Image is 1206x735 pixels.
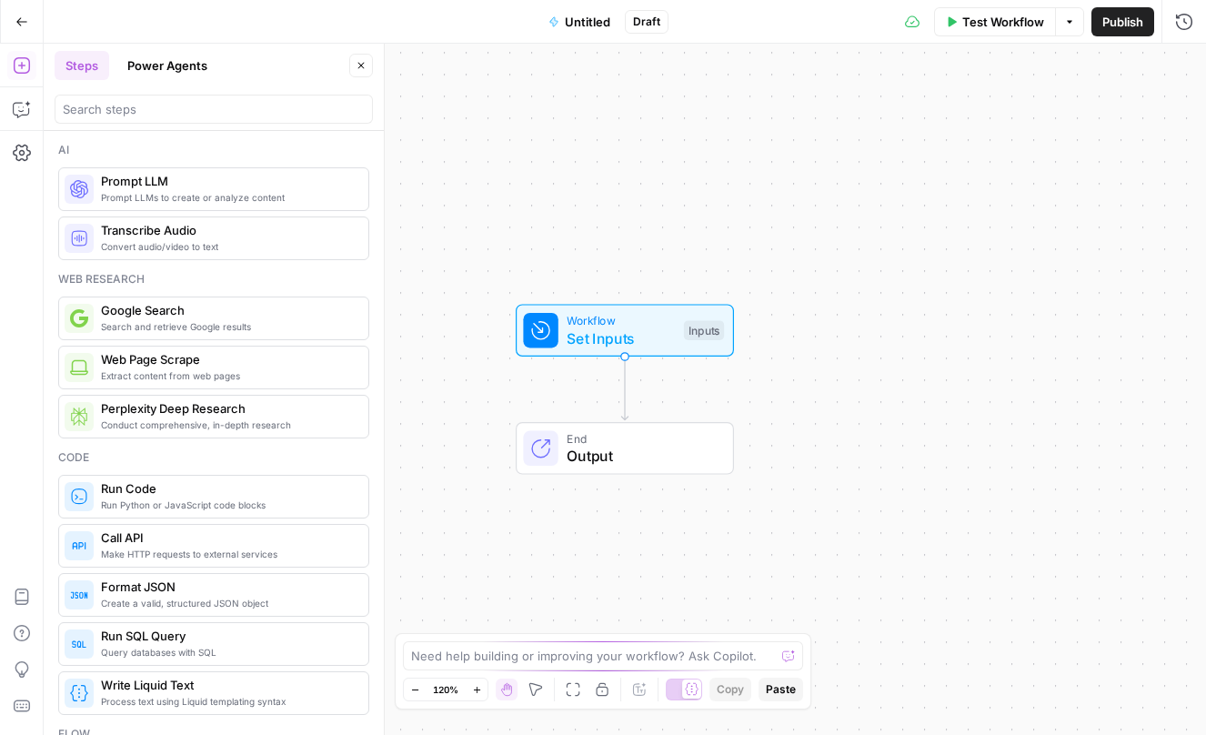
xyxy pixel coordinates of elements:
[567,429,715,447] span: End
[63,100,365,118] input: Search steps
[101,418,354,432] span: Conduct comprehensive, in-depth research
[101,627,354,645] span: Run SQL Query
[567,327,675,349] span: Set Inputs
[567,312,675,329] span: Workflow
[101,694,354,709] span: Process text using Liquid templating syntax
[101,239,354,254] span: Convert audio/video to text
[621,357,628,420] g: Edge from start to end
[433,682,458,697] span: 120%
[101,529,354,547] span: Call API
[101,190,354,205] span: Prompt LLMs to create or analyze content
[684,320,724,340] div: Inputs
[101,399,354,418] span: Perplexity Deep Research
[101,172,354,190] span: Prompt LLM
[116,51,218,80] button: Power Agents
[58,449,369,466] div: Code
[565,13,610,31] span: Untitled
[709,678,751,701] button: Copy
[538,7,621,36] button: Untitled
[1102,13,1143,31] span: Publish
[55,51,109,80] button: Steps
[717,681,744,698] span: Copy
[101,319,354,334] span: Search and retrieve Google results
[101,479,354,498] span: Run Code
[101,645,354,659] span: Query databases with SQL
[101,596,354,610] span: Create a valid, structured JSON object
[962,13,1044,31] span: Test Workflow
[934,7,1055,36] button: Test Workflow
[1091,7,1154,36] button: Publish
[58,142,369,158] div: Ai
[101,676,354,694] span: Write Liquid Text
[101,301,354,319] span: Google Search
[633,14,660,30] span: Draft
[101,547,354,561] span: Make HTTP requests to external services
[766,681,796,698] span: Paste
[759,678,803,701] button: Paste
[456,422,794,475] div: EndOutput
[101,498,354,512] span: Run Python or JavaScript code blocks
[456,304,794,357] div: WorkflowSet InputsInputs
[567,445,715,467] span: Output
[101,578,354,596] span: Format JSON
[101,368,354,383] span: Extract content from web pages
[58,271,369,287] div: Web research
[101,221,354,239] span: Transcribe Audio
[101,350,354,368] span: Web Page Scrape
